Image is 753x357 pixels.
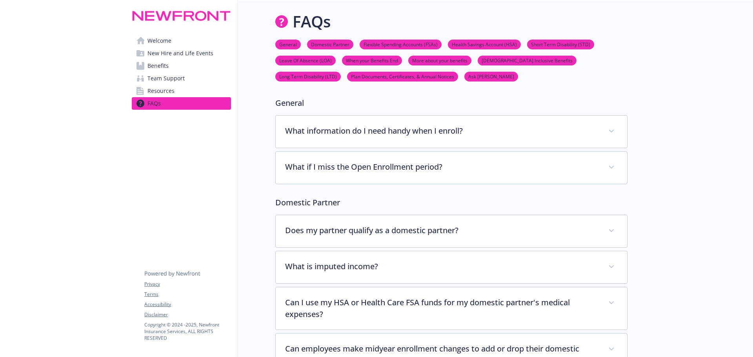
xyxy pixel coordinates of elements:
p: Copyright © 2024 - 2025 , Newfront Insurance Services, ALL RIGHTS RESERVED [144,321,231,341]
a: More about your benefits [408,56,471,64]
div: What if I miss the Open Enrollment period? [276,152,627,184]
p: What is imputed income? [285,261,599,272]
a: General [275,40,301,48]
p: Does my partner qualify as a domestic partner? [285,225,599,236]
a: FAQs [132,97,231,110]
a: Disclaimer [144,311,231,318]
p: Domestic Partner [275,197,627,208]
a: Flexible Spending Accounts (FSAs) [360,40,442,48]
a: Team Support [132,72,231,85]
a: Domestic Partner [307,40,353,48]
p: What information do I need handy when I enroll? [285,125,599,137]
p: Can I use my HSA or Health Care FSA funds for my domestic partner's medical expenses? [285,297,599,320]
div: Can I use my HSA or Health Care FSA funds for my domestic partner's medical expenses? [276,287,627,330]
a: [DEMOGRAPHIC_DATA] Inclusive Benefits [478,56,577,64]
a: Leave Of Absence (LOA) [275,56,336,64]
div: What is imputed income? [276,251,627,283]
a: Ask [PERSON_NAME] [464,72,518,80]
a: Short Term Disability (STD) [527,40,594,48]
a: Benefits [132,60,231,72]
span: New Hire and Life Events [147,47,213,60]
div: What information do I need handy when I enroll? [276,116,627,148]
p: General [275,97,627,109]
span: FAQs [147,97,161,110]
p: What if I miss the Open Enrollment period? [285,161,599,173]
div: Does my partner qualify as a domestic partner? [276,215,627,247]
span: Welcome [147,34,171,47]
a: When your Benefits End [342,56,402,64]
span: Resources [147,85,175,97]
span: Team Support [147,72,185,85]
a: Privacy [144,281,231,288]
span: Benefits [147,60,169,72]
a: New Hire and Life Events [132,47,231,60]
a: Plan Documents, Certificates, & Annual Notices [347,72,458,80]
a: Accessibility [144,301,231,308]
a: Health Savings Account (HSA) [448,40,521,48]
a: Welcome [132,34,231,47]
a: Long Term Disability (LTD) [275,72,341,80]
a: Resources [132,85,231,97]
h1: FAQs [293,10,331,33]
a: Terms [144,291,231,298]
